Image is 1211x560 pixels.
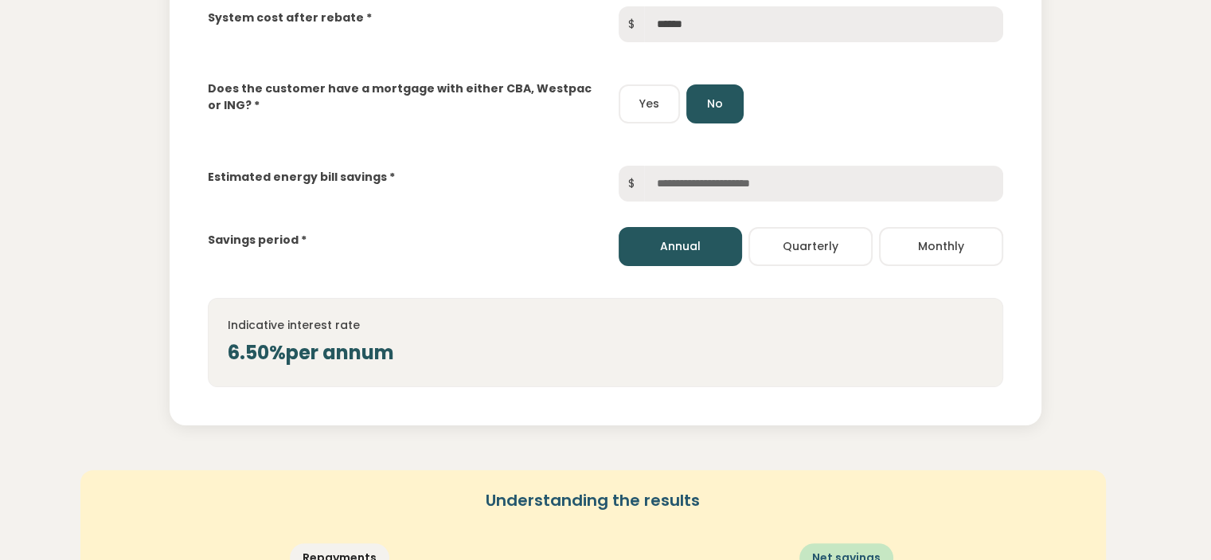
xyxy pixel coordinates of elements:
[619,6,644,42] span: $
[228,339,983,367] div: 6.50% per annum
[100,489,1087,511] h5: Understanding the results
[228,318,983,332] h4: Indicative interest rate
[686,84,744,123] button: No
[748,227,873,266] button: Quarterly
[619,84,680,123] button: Yes
[208,80,592,114] label: Does the customer have a mortgage with either CBA, Westpac or ING? *
[619,227,743,266] button: Annual
[208,169,395,186] label: Estimated energy bill savings *
[879,227,1003,266] button: Monthly
[208,232,307,249] label: Savings period *
[619,166,644,202] span: $
[208,10,372,26] label: System cost after rebate *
